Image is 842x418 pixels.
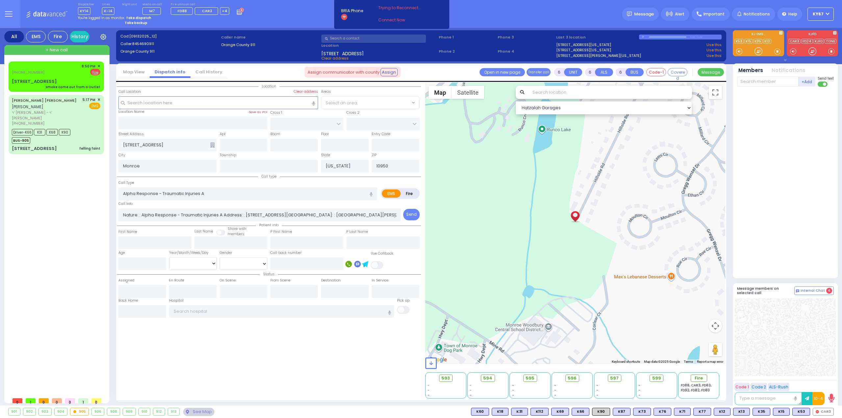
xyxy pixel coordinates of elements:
[308,69,380,76] span: Assign communicator with county
[92,408,104,415] div: 906
[554,388,556,393] span: -
[228,232,244,236] span: members
[512,388,514,393] span: -
[12,129,33,135] span: Driver-K66
[34,129,45,135] span: K31
[471,408,489,416] div: K60
[97,63,100,69] span: ✕
[400,189,419,198] label: Fire
[511,408,528,416] div: BLS
[492,408,508,416] div: K18
[704,11,725,17] span: Important
[792,408,810,416] div: K53
[734,39,744,44] a: K53
[801,39,813,44] a: FD24
[693,408,711,416] div: BLS
[441,375,450,381] span: 593
[149,8,155,13] span: M7
[816,410,819,413] img: red-radio-icon.svg
[123,408,136,415] div: 909
[183,408,214,416] div: See map
[12,78,57,85] div: [STREET_ADDRESS]
[528,86,692,99] input: Search location
[129,34,157,39] span: [09132025_12]
[738,67,763,74] button: Members
[634,11,654,17] span: Message
[818,81,828,87] label: Turn off text
[674,408,691,416] div: K71
[675,11,684,17] span: Alert
[638,393,640,398] span: -
[321,132,329,137] label: Floor
[220,153,236,158] label: Township
[596,393,598,398] span: -
[371,251,393,256] label: Use Callback
[813,408,834,416] div: CAR3
[153,408,165,415] div: 912
[737,286,794,295] h5: Message members on selected call
[70,31,89,42] a: History
[142,3,163,7] label: Medic on call
[801,288,825,293] span: Internal Chat
[646,68,666,76] button: Code-1
[26,31,46,42] div: EMS
[169,298,184,303] label: Hospital
[787,33,838,37] label: KJFD
[321,50,364,56] span: [STREET_ADDRESS]
[202,8,212,13] span: CAR3
[572,408,589,416] div: K66
[346,229,368,234] label: P Last Name
[92,70,98,75] u: Fire
[12,121,44,126] span: [PHONE_NUMBER]
[554,383,556,388] span: -
[439,35,495,40] span: Phone 1
[118,89,141,94] label: Call Location
[698,68,724,76] button: Message
[270,132,280,137] label: Room
[429,86,452,99] button: Show street map
[480,68,525,76] a: Open in new page
[79,146,100,151] div: felling faint
[118,250,125,256] label: Age
[270,250,302,256] label: Call back number
[78,3,94,7] label: Dispatcher
[428,388,430,393] span: -
[26,398,36,403] span: 1
[492,408,508,416] div: BLS
[139,408,150,415] div: 910
[126,15,151,20] strong: Take dispatch
[613,408,631,416] div: BLS
[652,375,661,381] span: 599
[498,35,554,40] span: Phone 3
[633,408,651,416] div: BLS
[107,408,120,415] div: 908
[78,398,88,403] span: 1
[592,408,610,416] div: K90
[256,223,282,228] span: Patient info
[55,408,67,415] div: 904
[132,41,154,46] span: 8454690911
[714,408,731,416] div: BLS
[59,129,70,135] span: K90
[633,408,651,416] div: K73
[428,383,430,388] span: -
[556,42,611,48] a: [STREET_ADDRESS][US_STATE]
[91,398,101,403] span: 0
[321,35,426,43] input: Search a contact
[341,8,363,14] span: BRIA Phone
[4,31,24,42] div: All
[564,68,582,76] button: UNIT
[744,39,753,44] a: K15
[346,110,359,115] label: Cross 2
[83,97,95,102] span: 5:17 PM
[118,298,138,303] label: Back Home
[753,408,770,416] div: BLS
[259,84,280,89] span: Location
[210,142,215,148] span: Other building occupants
[595,68,613,76] button: ALS
[171,3,230,7] label: Fire units on call
[681,383,717,393] div: FD88, CAR3, FD83, FD92, FD82, FD80
[498,49,554,54] span: Phone 4
[270,110,282,115] label: Cross 1
[483,375,492,381] span: 594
